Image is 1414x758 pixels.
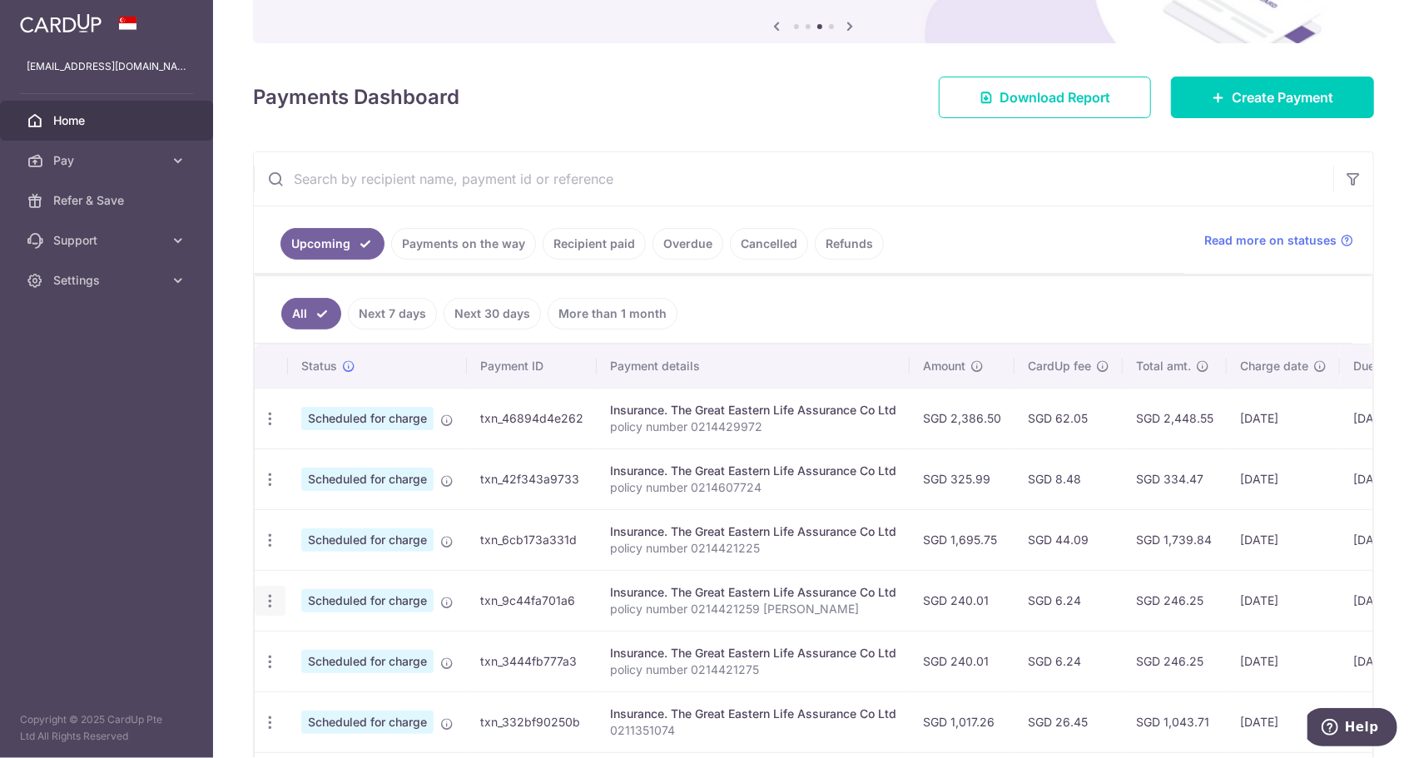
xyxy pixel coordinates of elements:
p: policy number 0214421225 [610,540,896,557]
span: Refer & Save [53,192,163,209]
a: Upcoming [280,228,385,260]
span: Read more on statuses [1204,232,1337,249]
td: txn_6cb173a331d [467,509,597,570]
img: CardUp [20,13,102,33]
td: SGD 2,386.50 [910,388,1015,448]
td: SGD 246.25 [1123,570,1227,631]
td: SGD 1,739.84 [1123,509,1227,570]
span: CardUp fee [1028,358,1091,374]
div: Insurance. The Great Eastern Life Assurance Co Ltd [610,706,896,722]
span: Scheduled for charge [301,650,434,673]
p: [EMAIL_ADDRESS][DOMAIN_NAME] [27,58,186,75]
span: Due date [1353,358,1403,374]
span: Scheduled for charge [301,468,434,491]
span: Scheduled for charge [301,407,434,430]
span: Pay [53,152,163,169]
p: policy number 0214429972 [610,419,896,435]
p: policy number 0214607724 [610,479,896,496]
td: [DATE] [1227,691,1340,752]
input: Search by recipient name, payment id or reference [254,152,1333,206]
td: SGD 246.25 [1123,631,1227,691]
div: Insurance. The Great Eastern Life Assurance Co Ltd [610,645,896,661]
div: Insurance. The Great Eastern Life Assurance Co Ltd [610,523,896,540]
td: SGD 325.99 [910,448,1015,509]
a: All [281,298,341,329]
td: SGD 26.45 [1015,691,1123,752]
div: Insurance. The Great Eastern Life Assurance Co Ltd [610,463,896,479]
span: Create Payment [1232,87,1333,107]
td: SGD 1,043.71 [1123,691,1227,752]
p: 0211351074 [610,722,896,739]
td: SGD 2,448.55 [1123,388,1227,448]
a: Next 30 days [444,298,541,329]
td: [DATE] [1227,631,1340,691]
td: txn_42f343a9733 [467,448,597,509]
a: More than 1 month [548,298,677,329]
td: txn_332bf90250b [467,691,597,752]
td: SGD 6.24 [1015,631,1123,691]
h4: Payments Dashboard [253,82,459,112]
td: txn_46894d4e262 [467,388,597,448]
td: SGD 1,695.75 [910,509,1015,570]
span: Home [53,112,163,129]
td: [DATE] [1227,570,1340,631]
td: txn_9c44fa701a6 [467,570,597,631]
a: Next 7 days [348,298,437,329]
td: txn_3444fb777a3 [467,631,597,691]
div: Insurance. The Great Eastern Life Assurance Co Ltd [610,584,896,601]
span: Scheduled for charge [301,528,434,552]
span: Status [301,358,337,374]
a: Overdue [652,228,723,260]
span: Charge date [1240,358,1308,374]
td: SGD 240.01 [910,631,1015,691]
a: Cancelled [730,228,808,260]
td: SGD 1,017.26 [910,691,1015,752]
a: Download Report [939,77,1151,118]
p: policy number 0214421275 [610,661,896,678]
a: Read more on statuses [1204,232,1353,249]
a: Refunds [815,228,884,260]
span: Scheduled for charge [301,589,434,612]
span: Amount [923,358,965,374]
span: Scheduled for charge [301,711,434,734]
td: SGD 44.09 [1015,509,1123,570]
td: SGD 62.05 [1015,388,1123,448]
th: Payment details [597,344,910,388]
td: [DATE] [1227,509,1340,570]
div: Insurance. The Great Eastern Life Assurance Co Ltd [610,402,896,419]
iframe: Opens a widget where you can find more information [1307,708,1397,750]
th: Payment ID [467,344,597,388]
td: SGD 8.48 [1015,448,1123,509]
a: Recipient paid [543,228,646,260]
span: Download Report [1000,87,1110,107]
td: SGD 240.01 [910,570,1015,631]
a: Payments on the way [391,228,536,260]
p: policy number 0214421259 [PERSON_NAME] [610,601,896,617]
td: [DATE] [1227,388,1340,448]
td: [DATE] [1227,448,1340,509]
td: SGD 334.47 [1123,448,1227,509]
a: Create Payment [1171,77,1374,118]
td: SGD 6.24 [1015,570,1123,631]
span: Total amt. [1136,358,1191,374]
span: Support [53,232,163,249]
span: Settings [53,272,163,289]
